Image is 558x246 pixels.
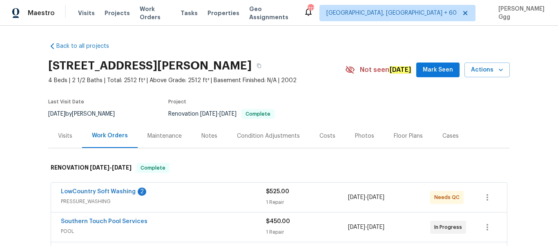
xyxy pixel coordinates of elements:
span: $525.00 [266,189,289,195]
button: Mark Seen [416,63,460,78]
div: Notes [201,132,217,140]
span: Work Orders [140,5,171,21]
span: Actions [471,65,503,75]
div: 712 [308,5,313,13]
span: [DATE] [367,195,384,200]
div: Floor Plans [394,132,423,140]
span: Renovation [168,111,275,117]
button: Copy Address [252,58,266,73]
h2: [STREET_ADDRESS][PERSON_NAME] [48,62,252,70]
div: 1 Repair [266,228,348,236]
span: [DATE] [367,224,384,230]
div: Photos [355,132,374,140]
a: Back to all projects [48,42,127,50]
em: [DATE] [389,66,411,74]
span: $450.00 [266,219,290,224]
span: [DATE] [348,224,365,230]
div: 1 Repair [266,198,348,206]
span: - [200,111,237,117]
span: [DATE] [90,165,109,170]
span: Complete [137,164,169,172]
span: Complete [242,112,274,116]
span: [DATE] [112,165,132,170]
span: - [348,223,384,231]
span: Project [168,99,186,104]
div: Condition Adjustments [237,132,300,140]
span: Last Visit Date [48,99,84,104]
span: Visits [78,9,95,17]
span: Needs QC [434,193,463,201]
a: LowCountry Soft Washing [61,189,136,195]
span: Properties [208,9,239,17]
span: In Progress [434,223,465,231]
span: Geo Assignments [249,5,294,21]
span: Maestro [28,9,55,17]
span: Projects [105,9,130,17]
span: Mark Seen [423,65,453,75]
div: 2 [138,188,146,196]
span: [DATE] [200,111,217,117]
span: [GEOGRAPHIC_DATA], [GEOGRAPHIC_DATA] + 60 [326,9,457,17]
span: PRESSURE_WASHING [61,197,266,206]
span: [DATE] [219,111,237,117]
span: Not seen [360,66,411,74]
div: by [PERSON_NAME] [48,109,125,119]
span: - [348,193,384,201]
span: 4 Beds | 2 1/2 Baths | Total: 2512 ft² | Above Grade: 2512 ft² | Basement Finished: N/A | 2002 [48,76,345,85]
span: [PERSON_NAME] Ggg [495,5,546,21]
span: [DATE] [48,111,65,117]
div: Cases [442,132,459,140]
div: Visits [58,132,72,140]
span: - [90,165,132,170]
button: Actions [464,63,510,78]
span: [DATE] [348,195,365,200]
div: RENOVATION [DATE]-[DATE]Complete [48,155,510,181]
span: Tasks [181,10,198,16]
span: POOL [61,227,266,235]
a: Southern Touch Pool Services [61,219,147,224]
div: Maintenance [147,132,182,140]
div: Work Orders [92,132,128,140]
h6: RENOVATION [51,163,132,173]
div: Costs [319,132,335,140]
